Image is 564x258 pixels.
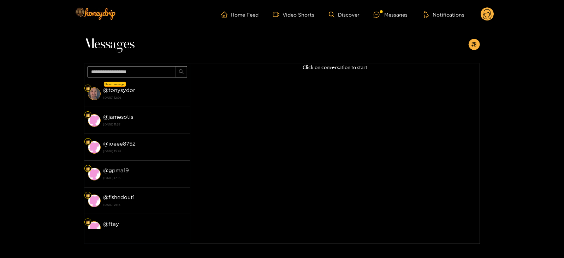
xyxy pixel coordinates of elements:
[86,86,90,91] img: Fan Level
[103,121,187,128] strong: [DATE] 11:53
[469,39,480,50] button: appstore-add
[179,69,184,75] span: search
[103,148,187,154] strong: [DATE] 15:28
[86,193,90,198] img: Fan Level
[103,94,187,101] strong: [DATE] 12:26
[86,113,90,117] img: Fan Level
[103,228,187,235] strong: [DATE] 03:00
[84,36,135,53] span: Messages
[104,82,126,87] div: New message
[103,175,187,181] strong: [DATE] 17:13
[88,141,101,154] img: conversation
[103,221,119,227] strong: @ ftay
[221,11,231,18] span: home
[176,66,187,78] button: search
[221,11,259,18] a: Home Feed
[273,11,315,18] a: Video Shorts
[273,11,283,18] span: video-camera
[86,167,90,171] img: Fan Level
[422,11,467,18] button: Notifications
[103,141,136,147] strong: @ joeee8752
[88,195,101,207] img: conversation
[103,87,136,93] strong: @ tonysydor
[103,167,129,173] strong: @ gpma19
[329,12,360,18] a: Discover
[471,42,477,48] span: appstore-add
[86,220,90,225] img: Fan Level
[103,114,133,120] strong: @ jamesotis
[88,168,101,180] img: conversation
[374,11,408,19] div: Messages
[88,114,101,127] img: conversation
[190,63,480,72] p: Click on conversation to start
[88,221,101,234] img: conversation
[103,194,135,200] strong: @ fishedout1
[103,202,187,208] strong: [DATE] 21:13
[88,87,101,100] img: conversation
[86,140,90,144] img: Fan Level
